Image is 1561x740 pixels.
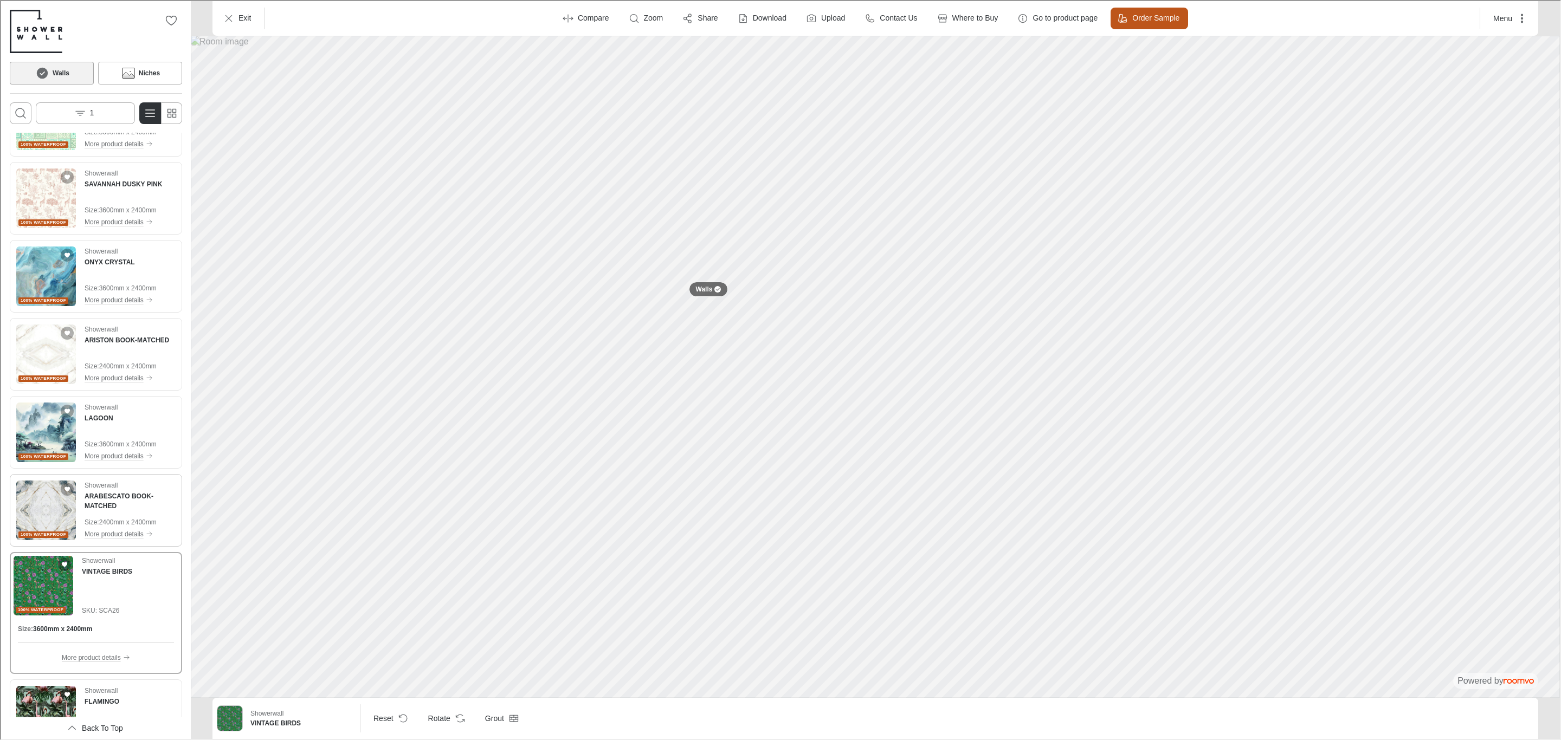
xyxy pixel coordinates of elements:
p: 3600mm x 2400mm [98,204,156,214]
div: Product sizes [17,623,173,633]
h4: SAVANNAH DUSKY PINK [83,178,161,188]
button: More product details [83,137,156,149]
p: Powered by [1456,674,1533,686]
button: Open groove dropdown [475,706,525,728]
button: Exit [216,7,259,28]
p: Zoom [643,12,662,23]
p: More product details [83,216,143,226]
span: 100% waterproof [20,530,65,537]
p: Order Sample [1131,12,1178,23]
p: Size : [83,204,98,214]
button: Contact Us [857,7,925,28]
div: See ARABESCATO BOOK-MATCHED in the room [9,473,181,546]
span: 100% waterproof [20,218,65,225]
button: Scroll back to the beginning [9,716,181,738]
label: Upload [820,12,844,23]
button: More product details [83,215,161,227]
p: Showerwall [83,401,117,411]
button: Show details for VINTAGE BIRDS [246,704,354,730]
p: More product details [83,294,143,304]
p: Go to product page [1031,12,1096,23]
div: The visualizer is powered by Roomvo. [1456,674,1533,686]
h4: VINTAGE BIRDS [81,566,131,575]
button: Enter compare mode [555,7,617,28]
button: Reset product [364,706,414,728]
h4: ARISTON BOOK-MATCHED [83,334,168,344]
h6: Niches [138,67,159,77]
img: SAVANNAH DUSKY PINK. Link opens in a new window. [15,167,75,227]
button: Add LAGOON to favorites [60,404,73,417]
button: More product details [83,527,175,539]
img: VINTAGE BIRDS. Link opens in a new window. [12,555,72,614]
h4: ONYX CRYSTAL [83,256,134,266]
button: More actions [1483,7,1533,28]
button: Walls [9,61,93,83]
img: LAGOON. Link opens in a new window. [15,401,75,461]
span: 100% waterproof [20,374,65,381]
p: Showerwall [83,685,117,694]
p: Walls [695,284,712,293]
button: Order Sample [1110,7,1187,28]
button: Add SAVANNAH DUSKY PINK to favorites [60,170,73,183]
p: Size : [83,516,98,526]
button: Add ONYX CRYSTAL to favorites [60,248,73,261]
p: 1 [89,107,93,118]
h4: FLAMINGO [83,696,118,705]
p: 2400mm x 2400mm [98,360,156,370]
p: 2400mm x 2400mm [98,516,156,526]
button: Where to Buy [930,7,1006,28]
button: Switch to detail view [138,101,160,123]
span: 100% waterproof [17,606,62,612]
h6: Walls [51,67,68,77]
p: More product details [83,372,143,382]
p: More product details [83,450,143,460]
p: Compare [577,12,608,23]
img: ARABESCATO BOOK-MATCHED. Link opens in a new window. [15,479,75,539]
button: Switch to simple view [159,101,181,123]
button: No favorites [159,9,181,30]
h4: LAGOON [83,412,112,422]
button: Open the filters menu [35,101,134,123]
h6: 3600mm x 2400mm [32,623,91,633]
button: Upload a picture of your room [798,7,853,28]
span: 100% waterproof [20,452,65,459]
img: Logo representing Showerwall. [9,9,61,52]
p: Showerwall [83,167,117,177]
p: Contact Us [879,12,916,23]
button: Zoom room image [621,7,671,28]
button: More product details [83,449,156,461]
button: Niches [97,61,181,83]
img: roomvo_wordmark.svg [1502,678,1533,683]
p: Size : [83,360,98,370]
button: Open search box [9,101,30,123]
button: Share [675,7,725,28]
button: Go to product page [1010,7,1105,28]
button: More product details [61,651,129,663]
h6: VINTAGE BIRDS [249,717,351,727]
p: More product details [83,138,143,148]
div: Product List Mode Selector [138,101,181,123]
button: More product details [83,371,168,383]
button: Add ARISTON BOOK-MATCHED to favorites [60,326,73,339]
p: Size : [83,282,98,292]
p: Exit [237,12,250,23]
button: Add ARABESCATO BOOK-MATCHED to favorites [60,482,73,495]
div: See LAGOON in the room [9,395,181,468]
a: Go to Showerwall's website. [9,9,61,52]
div: See ARISTON BOOK-MATCHED in the room [9,317,181,390]
h4: ARABESCATO BOOK-MATCHED [83,490,175,510]
p: More product details [83,528,143,538]
p: Share [696,12,717,23]
p: Download [752,12,785,23]
h6: Size : [17,623,32,633]
p: Showerwall [249,707,282,717]
button: More product details [83,293,156,305]
p: Showerwall [81,555,114,564]
p: Where to Buy [951,12,997,23]
button: Download [730,7,794,28]
div: See SAVANNAH DUSKY PINK in the room [9,161,181,233]
img: VINTAGE BIRDS [216,705,241,730]
p: Showerwall [83,245,117,255]
p: More product details [61,652,120,661]
div: See ONYX CRYSTAL in the room [9,239,181,311]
